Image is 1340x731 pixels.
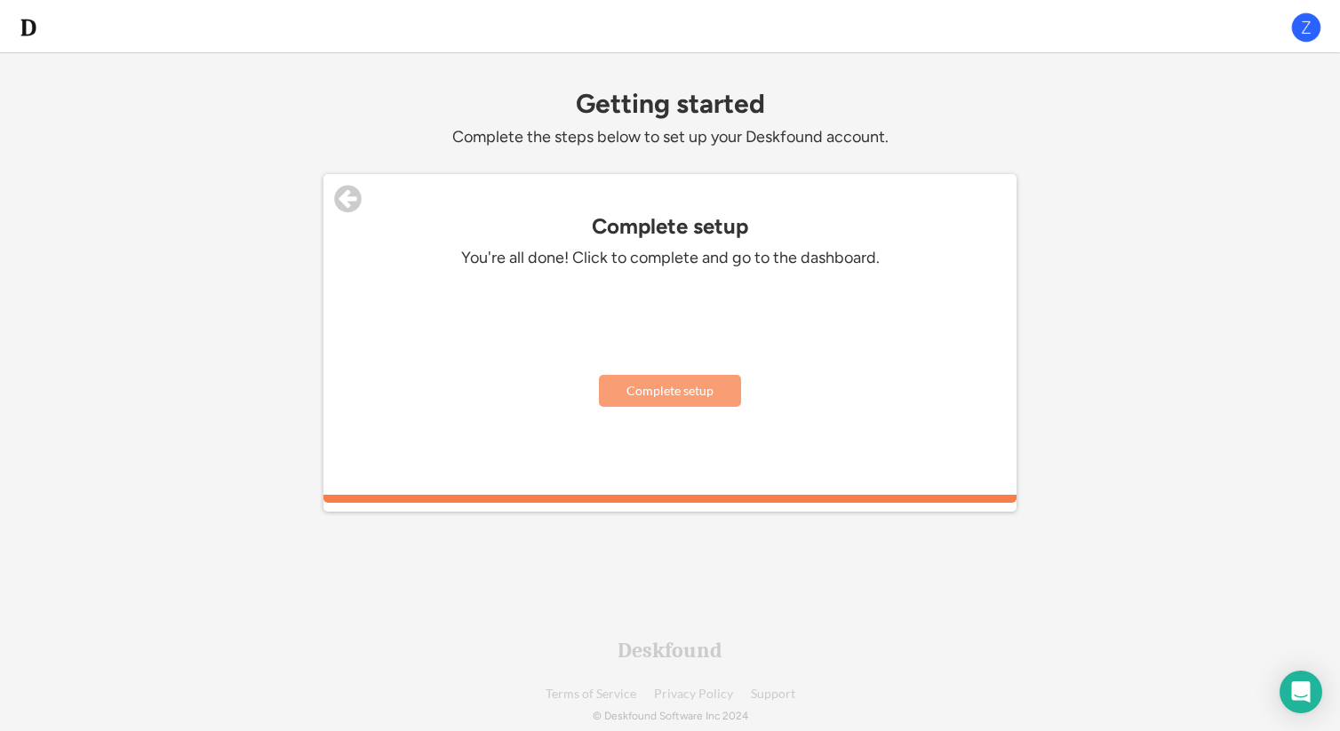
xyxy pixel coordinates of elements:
[323,89,1017,118] div: Getting started
[323,127,1017,147] div: Complete the steps below to set up your Deskfound account.
[1280,671,1322,713] div: Open Intercom Messenger
[751,687,795,701] a: Support
[599,375,741,407] button: Complete setup
[1290,12,1322,44] img: Z.png
[18,17,39,38] img: d-whitebg.png
[323,214,1017,239] div: Complete setup
[403,248,937,268] div: You're all done! Click to complete and go to the dashboard.
[618,640,722,661] div: Deskfound
[654,687,733,701] a: Privacy Policy
[327,495,1013,503] div: 100%
[546,687,636,701] a: Terms of Service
